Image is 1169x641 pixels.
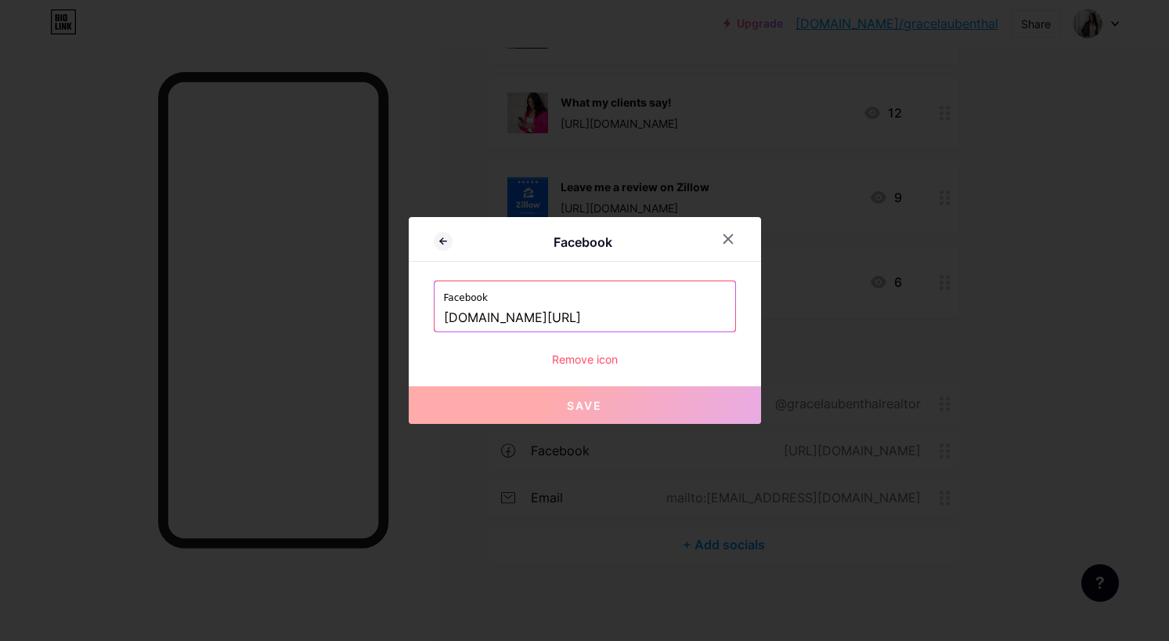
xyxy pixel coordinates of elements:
[409,386,761,424] button: Save
[453,233,714,252] div: Facebook
[567,399,602,412] span: Save
[434,351,736,368] div: Remove icon
[444,281,726,305] label: Facebook
[444,305,726,331] input: https://facebook.com/pageurl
